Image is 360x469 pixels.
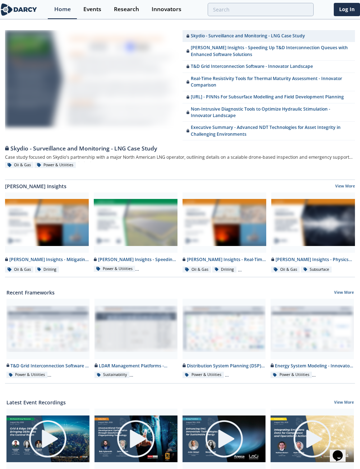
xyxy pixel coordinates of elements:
[183,372,224,378] div: Power & Utilities
[91,192,180,273] a: Darcy Insights - Speeding Up T&D Interconnection Queues with Enhanced Software Solutions preview ...
[114,6,139,12] div: Research
[212,266,237,273] div: Drilling
[94,372,130,378] div: Sustainability
[35,266,59,273] div: Drilling
[94,266,135,272] div: Power & Utilities
[183,415,266,462] img: Video Content
[6,289,55,296] a: Recent Frameworks
[301,266,332,273] div: Subsurface
[5,144,355,153] div: Skydio - Surveillance and Monitoring - LNG Case Study
[5,256,89,263] div: [PERSON_NAME] Insights - Mitigating Elastomer Swelling Issue in Downhole Drilling Mud Motors
[271,415,354,462] img: Video Content
[334,400,354,406] a: View More
[183,122,355,140] a: Executive Summary - Advanced NDT Technologies for Asset Integrity in Challenging Environments
[3,192,91,273] a: Darcy Insights - Mitigating Elastomer Swelling Issue in Downhole Drilling Mud Motors preview [PER...
[334,290,354,296] a: View More
[54,6,71,12] div: Home
[183,91,355,103] a: [URL] - PINNs For Subsurface Modelling and Field Development Planning
[5,162,33,168] div: Oil & Gas
[180,299,268,378] a: Distribution System Planning (DSP) - Innovator Landscape preview Distribution System Planning (DS...
[268,299,356,378] a: Energy System Modeling - Innovator Landscape preview Energy System Modeling - Innovator Landscape...
[94,363,177,369] div: LDAR Management Platforms - Innovator Comparison
[183,266,211,273] div: Oil & Gas
[204,419,244,459] img: play-chapters-gray.svg
[116,419,156,459] img: play-chapters-gray.svg
[183,61,355,73] a: T&D Grid Interconnection Software - Innovator Landscape
[34,162,76,168] div: Power & Utilities
[83,6,101,12] div: Events
[92,299,180,378] a: LDAR Management Platforms - Innovator Comparison preview LDAR Management Platforms - Innovator Co...
[180,192,269,273] a: Darcy Insights - Real-Time Resistivity Tools for Thermal Maturity Assessment in Unconventional Pl...
[152,6,181,12] div: Innovators
[6,372,48,378] div: Power & Utilities
[5,266,33,273] div: Oil & Gas
[183,363,266,369] div: Distribution System Planning (DSP) - Innovator Landscape
[183,42,355,61] a: [PERSON_NAME] Insights - Speeding Up T&D Interconnection Queues with Enhanced Software Solutions
[94,415,177,462] img: Video Content
[183,30,355,42] a: Skydio - Surveillance and Monitoring - LNG Case Study
[6,363,89,369] div: T&D Grid Interconnection Software - Innovator Landscape
[208,3,314,16] input: Advanced Search
[271,363,354,369] div: Energy System Modeling - Innovator Landscape
[334,3,360,16] a: Log In
[292,419,332,459] img: play-chapters-gray.svg
[271,256,355,263] div: [PERSON_NAME] Insights - Physics Informed Neural Networks to Accelerate Subsurface Scenario Analysis
[335,184,355,190] a: View More
[28,419,68,459] img: play-chapters-gray.svg
[5,140,355,153] a: Skydio - Surveillance and Monitoring - LNG Case Study
[5,153,355,162] div: Case study focused on Skydio's partnership with a major North American LNG operator, outlining de...
[271,372,312,378] div: Power & Utilities
[183,256,266,263] div: [PERSON_NAME] Insights - Real-Time Resistivity Tools for Thermal Maturity Assessment in Unconvent...
[5,182,66,190] a: [PERSON_NAME] Insights
[94,256,177,263] div: [PERSON_NAME] Insights - Speeding Up T&D Interconnection Queues with Enhanced Software Solutions
[183,103,355,122] a: Non-Intrusive Diagnostic Tools to Optimize Hydraulic Stimulation - Innovator Landscape
[183,73,355,92] a: Real-Time Resistivity Tools for Thermal Maturity Assessment - Innovator Comparison
[330,440,353,462] iframe: chat widget
[6,399,66,406] a: Latest Event Recordings
[269,192,357,273] a: Darcy Insights - Physics Informed Neural Networks to Accelerate Subsurface Scenario Analysis prev...
[271,266,300,273] div: Oil & Gas
[6,415,89,462] img: Video Content
[4,299,92,378] a: T&D Grid Interconnection Software - Innovator Landscape preview T&D Grid Interconnection Software...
